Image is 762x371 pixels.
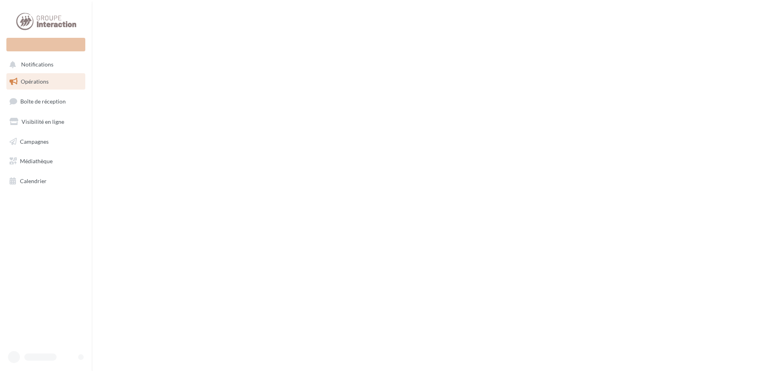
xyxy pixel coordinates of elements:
[5,173,87,189] a: Calendrier
[5,153,87,170] a: Médiathèque
[22,118,64,125] span: Visibilité en ligne
[5,113,87,130] a: Visibilité en ligne
[5,133,87,150] a: Campagnes
[5,93,87,110] a: Boîte de réception
[20,98,66,105] span: Boîte de réception
[20,138,49,144] span: Campagnes
[5,73,87,90] a: Opérations
[6,38,85,51] div: Nouvelle campagne
[20,158,53,164] span: Médiathèque
[20,178,47,184] span: Calendrier
[21,61,53,68] span: Notifications
[21,78,49,85] span: Opérations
